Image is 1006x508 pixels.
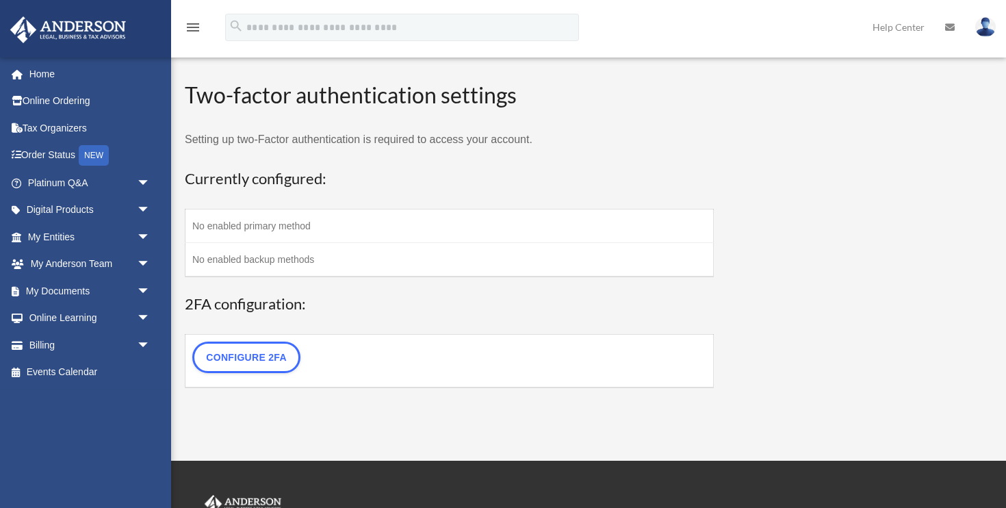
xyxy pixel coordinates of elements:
[10,277,171,305] a: My Documentsarrow_drop_down
[6,16,130,43] img: Anderson Advisors Platinum Portal
[10,251,171,278] a: My Anderson Teamarrow_drop_down
[185,168,714,190] h3: Currently configured:
[137,223,164,251] span: arrow_drop_down
[10,223,171,251] a: My Entitiesarrow_drop_down
[10,142,171,170] a: Order StatusNEW
[137,305,164,333] span: arrow_drop_down
[79,145,109,166] div: NEW
[975,17,996,37] img: User Pic
[10,305,171,332] a: Online Learningarrow_drop_down
[10,196,171,224] a: Digital Productsarrow_drop_down
[137,169,164,197] span: arrow_drop_down
[185,209,714,242] td: No enabled primary method
[192,342,300,373] a: Configure 2FA
[10,359,171,386] a: Events Calendar
[229,18,244,34] i: search
[185,80,714,111] h2: Two-factor authentication settings
[137,196,164,225] span: arrow_drop_down
[137,277,164,305] span: arrow_drop_down
[10,331,171,359] a: Billingarrow_drop_down
[10,169,171,196] a: Platinum Q&Aarrow_drop_down
[10,114,171,142] a: Tax Organizers
[137,331,164,359] span: arrow_drop_down
[185,24,201,36] a: menu
[185,19,201,36] i: menu
[10,88,171,115] a: Online Ordering
[137,251,164,279] span: arrow_drop_down
[10,60,171,88] a: Home
[185,294,714,315] h3: 2FA configuration:
[185,242,714,277] td: No enabled backup methods
[185,130,714,149] p: Setting up two-Factor authentication is required to access your account.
